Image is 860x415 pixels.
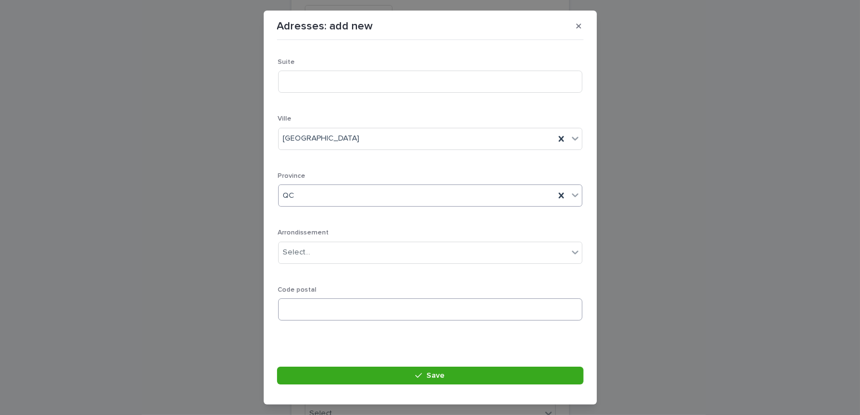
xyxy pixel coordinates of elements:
span: Ville [278,116,292,122]
p: Adresses: add new [277,19,373,33]
span: [GEOGRAPHIC_DATA] [283,133,360,144]
button: Save [277,367,584,384]
span: Save [426,372,445,379]
span: QC [283,190,295,202]
div: Select... [283,247,311,258]
span: Province [278,173,306,179]
span: Suite [278,59,295,66]
span: Code postal [278,287,317,293]
span: Arrondissement [278,229,329,236]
